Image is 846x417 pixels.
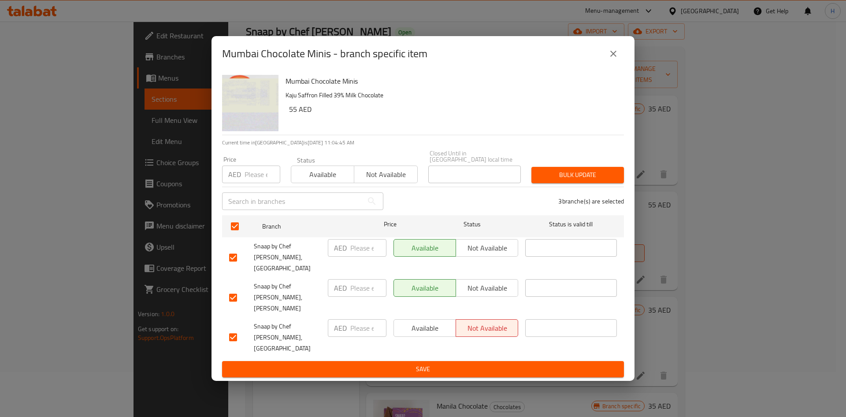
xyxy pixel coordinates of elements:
p: Current time in [GEOGRAPHIC_DATA] is [DATE] 11:04:45 AM [222,139,624,147]
button: close [603,43,624,64]
button: Available [393,279,456,297]
button: Not available [456,279,518,297]
button: Available [393,239,456,257]
button: Not available [456,239,518,257]
span: Snaap by Chef [PERSON_NAME], [PERSON_NAME] [254,281,321,314]
p: Kaju Saffron Filled 39% Milk Chocolate [286,90,617,101]
span: Available [397,322,453,335]
h2: Mumbai Chocolate Minis - branch specific item [222,47,427,61]
input: Please enter price [350,319,386,337]
span: Snaap by Chef [PERSON_NAME], [GEOGRAPHIC_DATA] [254,241,321,274]
span: Snaap by Chef [PERSON_NAME], [GEOGRAPHIC_DATA] [254,321,321,354]
span: Branch [262,221,354,232]
span: Status [427,219,518,230]
input: Please enter price [350,279,386,297]
p: AED [228,169,241,180]
span: Available [295,168,351,181]
p: AED [334,243,347,253]
span: Bulk update [538,170,617,181]
span: Not available [460,242,515,255]
p: AED [334,323,347,333]
span: Not available [460,282,515,295]
span: Not available [358,168,414,181]
span: Price [361,219,419,230]
button: Not available [354,166,417,183]
p: AED [334,283,347,293]
h6: 55 AED [289,103,617,115]
input: Search in branches [222,192,363,210]
button: Available [393,319,456,337]
input: Please enter price [350,239,386,257]
button: Available [291,166,354,183]
span: Save [229,364,617,375]
button: Bulk update [531,167,624,183]
span: Status is valid till [525,219,617,230]
span: Not available [460,322,515,335]
input: Please enter price [245,166,280,183]
button: Not available [456,319,518,337]
span: Available [397,242,453,255]
p: 3 branche(s) are selected [558,197,624,206]
img: Mumbai Chocolate Minis [222,75,278,131]
h6: Mumbai Chocolate Minis [286,75,617,87]
button: Save [222,361,624,377]
span: Available [397,282,453,295]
